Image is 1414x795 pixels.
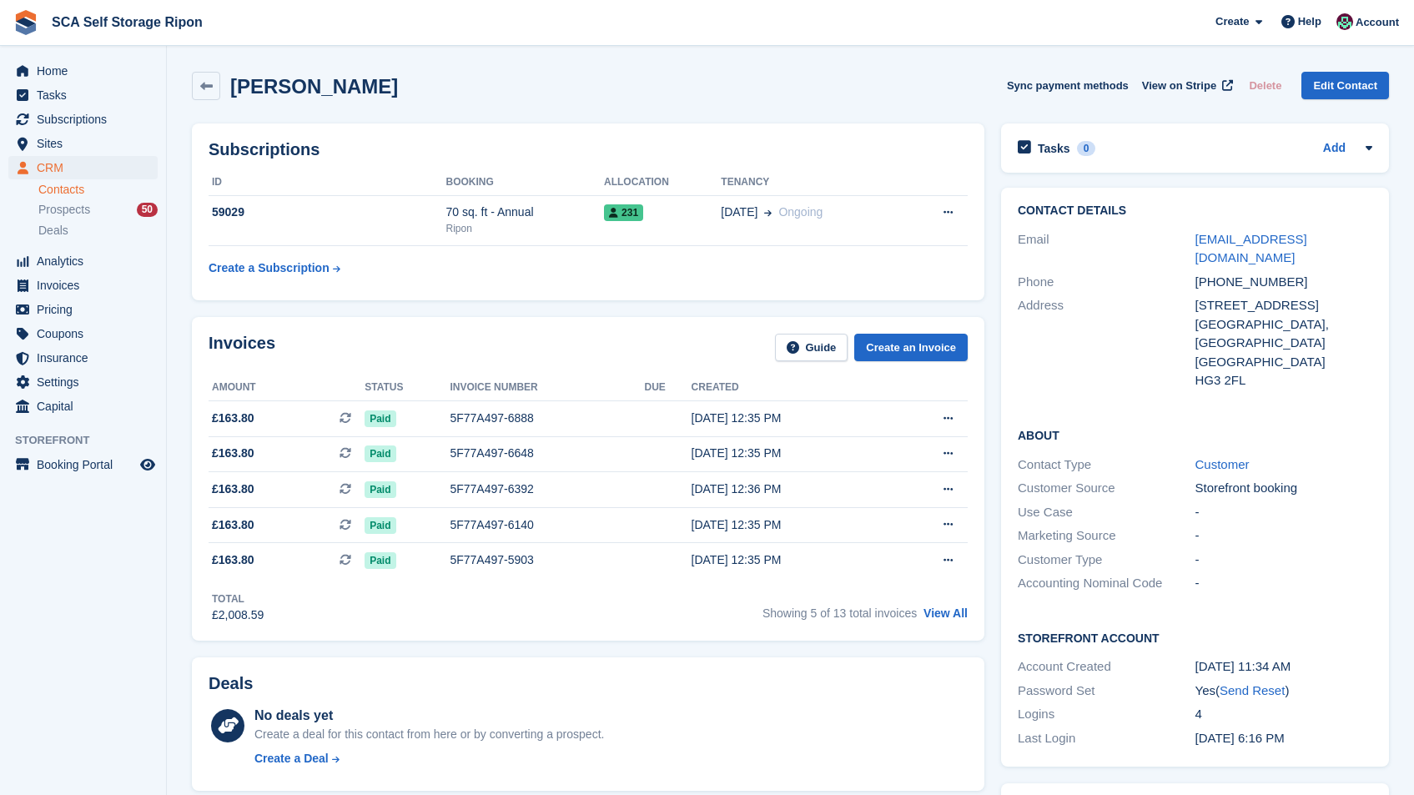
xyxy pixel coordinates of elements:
div: Create a deal for this contact from here or by converting a prospect. [254,726,604,743]
a: Edit Contact [1301,72,1389,99]
span: Paid [365,410,395,427]
span: Paid [365,552,395,569]
div: [PHONE_NUMBER] [1195,273,1373,292]
span: Insurance [37,346,137,370]
a: Send Reset [1220,683,1285,697]
a: menu [8,370,158,394]
div: Contact Type [1018,455,1195,475]
a: Create a Subscription [209,253,340,284]
div: Last Login [1018,729,1195,748]
a: Customer [1195,457,1250,471]
span: Showing 5 of 13 total invoices [762,606,917,620]
a: Contacts [38,182,158,198]
span: Invoices [37,274,137,297]
div: Create a Subscription [209,259,330,277]
time: 2025-04-16 17:16:05 UTC [1195,731,1285,745]
span: Storefront [15,432,166,449]
div: Use Case [1018,503,1195,522]
button: Delete [1242,72,1288,99]
h2: [PERSON_NAME] [230,75,398,98]
a: menu [8,156,158,179]
th: Due [645,375,692,401]
div: [DATE] 12:35 PM [692,516,891,534]
a: menu [8,83,158,107]
span: £163.80 [212,481,254,498]
div: Accounting Nominal Code [1018,574,1195,593]
span: Capital [37,395,137,418]
div: Ripon [445,221,604,236]
h2: Contact Details [1018,204,1372,218]
h2: Tasks [1038,141,1070,156]
a: menu [8,274,158,297]
span: Account [1356,14,1399,31]
div: [GEOGRAPHIC_DATA], [GEOGRAPHIC_DATA] [1195,315,1373,353]
a: [EMAIL_ADDRESS][DOMAIN_NAME] [1195,232,1307,265]
div: Phone [1018,273,1195,292]
a: menu [8,249,158,273]
span: Prospects [38,202,90,218]
h2: Subscriptions [209,140,968,159]
div: HG3 2FL [1195,371,1373,390]
th: Allocation [604,169,721,196]
a: Prospects 50 [38,201,158,219]
span: Home [37,59,137,83]
div: 4 [1195,705,1373,724]
a: menu [8,346,158,370]
span: Settings [37,370,137,394]
div: Password Set [1018,682,1195,701]
div: [STREET_ADDRESS] [1195,296,1373,315]
div: Account Created [1018,657,1195,677]
a: Add [1323,139,1346,158]
th: Created [692,375,891,401]
span: Paid [365,481,395,498]
span: Subscriptions [37,108,137,131]
a: Deals [38,222,158,239]
span: £163.80 [212,516,254,534]
div: 59029 [209,204,445,221]
img: stora-icon-8386f47178a22dfd0bd8f6a31ec36ba5ce8667c1dd55bd0f319d3a0aa187defe.svg [13,10,38,35]
a: Guide [775,334,848,361]
th: Booking [445,169,604,196]
a: menu [8,298,158,321]
h2: Deals [209,674,253,693]
a: menu [8,322,158,345]
span: Tasks [37,83,137,107]
span: £163.80 [212,410,254,427]
a: Create a Deal [254,750,604,767]
th: Tenancy [721,169,904,196]
span: £163.80 [212,551,254,569]
span: Analytics [37,249,137,273]
div: 50 [137,203,158,217]
div: No deals yet [254,706,604,726]
th: Invoice number [450,375,644,401]
a: menu [8,453,158,476]
div: [DATE] 12:36 PM [692,481,891,498]
div: Yes [1195,682,1373,701]
span: Create [1215,13,1249,30]
span: Paid [365,517,395,534]
span: CRM [37,156,137,179]
div: [GEOGRAPHIC_DATA] [1195,353,1373,372]
div: - [1195,574,1373,593]
div: 70 sq. ft - Annual [445,204,604,221]
span: Booking Portal [37,453,137,476]
button: Sync payment methods [1007,72,1129,99]
div: - [1195,526,1373,546]
div: Customer Source [1018,479,1195,498]
div: 5F77A497-6392 [450,481,644,498]
span: 231 [604,204,643,221]
span: £163.80 [212,445,254,462]
div: 5F77A497-6888 [450,410,644,427]
div: 0 [1077,141,1096,156]
span: ( ) [1215,683,1289,697]
span: Sites [37,132,137,155]
a: SCA Self Storage Ripon [45,8,209,36]
a: menu [8,132,158,155]
div: [DATE] 12:35 PM [692,551,891,569]
a: View All [923,606,968,620]
th: ID [209,169,445,196]
div: - [1195,551,1373,570]
div: - [1195,503,1373,522]
span: Pricing [37,298,137,321]
span: Deals [38,223,68,239]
